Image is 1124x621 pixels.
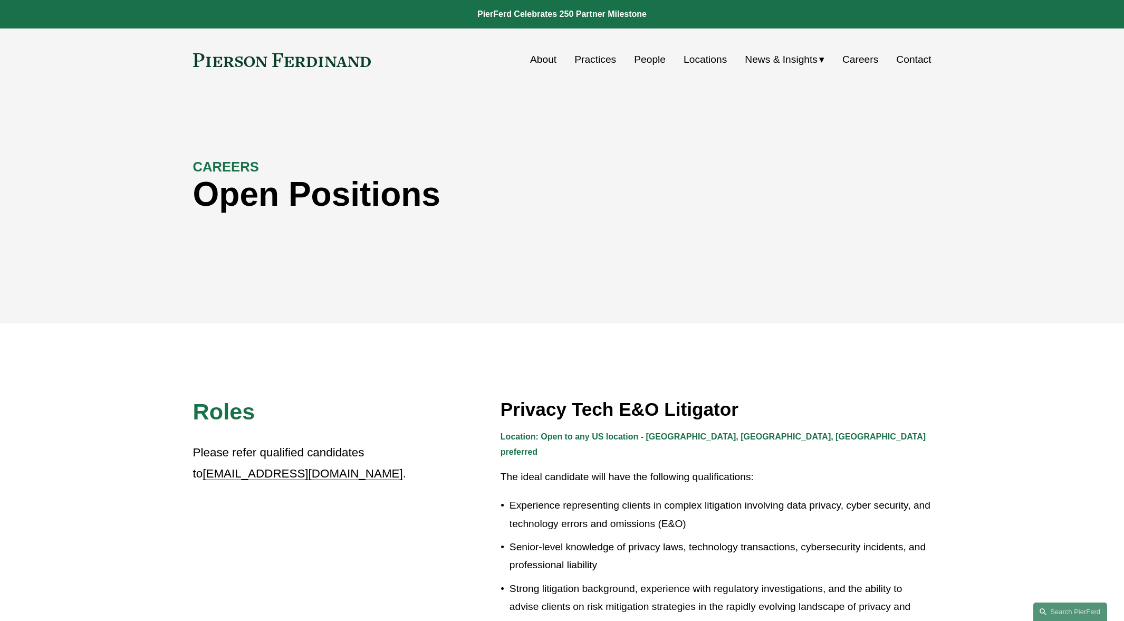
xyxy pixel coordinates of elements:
[501,398,931,421] h3: Privacy Tech E&O Litigator
[193,159,259,174] strong: CAREERS
[745,50,824,70] a: folder dropdown
[842,50,878,70] a: Careers
[530,50,556,70] a: About
[684,50,727,70] a: Locations
[574,50,616,70] a: Practices
[1033,603,1107,621] a: Search this site
[193,442,408,485] p: Please refer qualified candidates to .
[203,467,402,480] a: [EMAIL_ADDRESS][DOMAIN_NAME]
[745,51,818,69] span: News & Insights
[510,496,931,533] p: Experience representing clients in complex litigation involving data privacy, cyber security, and...
[193,175,747,214] h1: Open Positions
[501,468,931,486] p: The ideal candidate will have the following qualifications:
[896,50,931,70] a: Contact
[193,399,255,424] span: Roles
[634,50,666,70] a: People
[510,538,931,575] p: Senior-level knowledge of privacy laws, technology transactions, cybersecurity incidents, and pro...
[501,432,928,456] strong: Location: Open to any US location - [GEOGRAPHIC_DATA], [GEOGRAPHIC_DATA], [GEOGRAPHIC_DATA] prefe...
